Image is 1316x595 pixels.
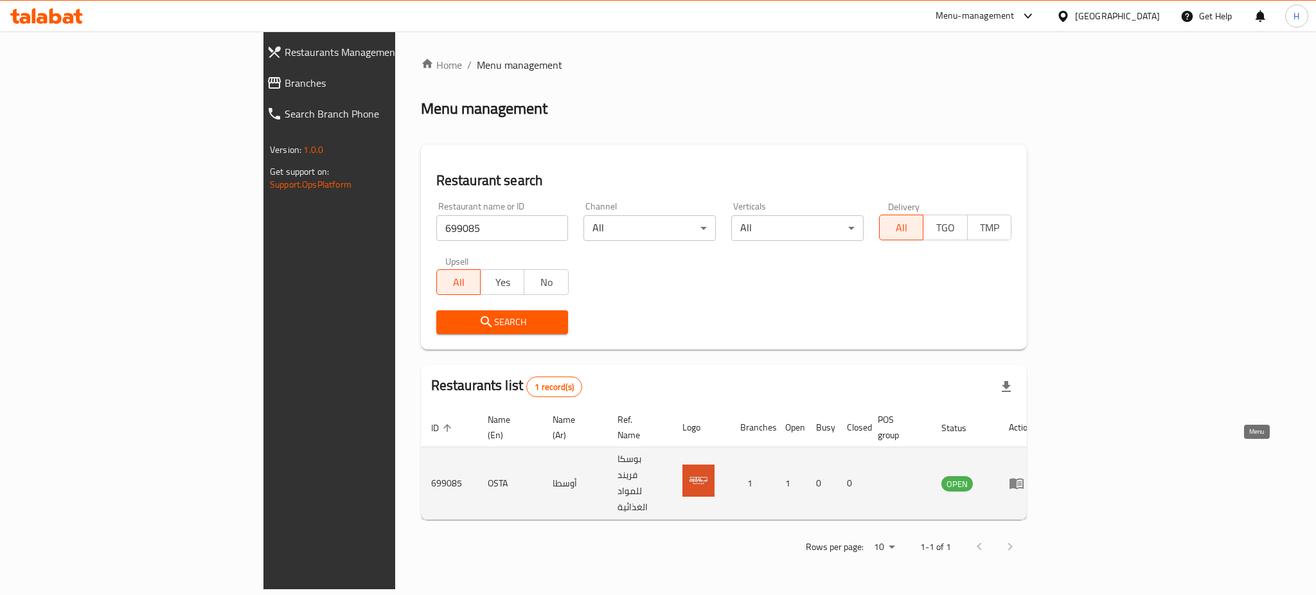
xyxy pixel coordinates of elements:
[967,215,1011,240] button: TMP
[929,218,962,237] span: TGO
[936,8,1015,24] div: Menu-management
[1075,9,1160,23] div: [GEOGRAPHIC_DATA]
[526,377,582,397] div: Total records count
[256,98,483,129] a: Search Branch Phone
[445,256,469,265] label: Upsell
[436,171,1011,190] h2: Restaurant search
[442,273,476,292] span: All
[488,412,527,443] span: Name (En)
[421,408,1043,520] table: enhanced table
[878,412,916,443] span: POS group
[270,141,301,158] span: Version:
[885,218,918,237] span: All
[607,447,672,520] td: بوسكا فريند للمواد الغذائية
[436,269,481,295] button: All
[1294,9,1299,23] span: H
[991,371,1022,402] div: Export file
[553,412,592,443] span: Name (Ar)
[879,215,923,240] button: All
[431,376,582,397] h2: Restaurants list
[529,273,563,292] span: No
[837,447,867,520] td: 0
[806,408,837,447] th: Busy
[999,408,1043,447] th: Action
[775,447,806,520] td: 1
[672,408,730,447] th: Logo
[973,218,1006,237] span: TMP
[730,408,775,447] th: Branches
[806,447,837,520] td: 0
[447,314,558,330] span: Search
[618,412,657,443] span: Ref. Name
[775,408,806,447] th: Open
[303,141,323,158] span: 1.0.0
[527,381,582,393] span: 1 record(s)
[436,215,569,241] input: Search for restaurant name or ID..
[480,269,524,295] button: Yes
[731,215,864,241] div: All
[256,37,483,67] a: Restaurants Management
[941,420,983,436] span: Status
[285,44,473,60] span: Restaurants Management
[524,269,568,295] button: No
[941,477,973,492] span: OPEN
[941,476,973,492] div: OPEN
[806,539,864,555] p: Rows per page:
[923,215,967,240] button: TGO
[583,215,716,241] div: All
[837,408,867,447] th: Closed
[869,538,900,557] div: Rows per page:
[542,447,607,520] td: أوسطا
[270,176,351,193] a: Support.OpsPlatform
[486,273,519,292] span: Yes
[888,202,920,211] label: Delivery
[477,447,542,520] td: OSTA
[285,106,473,121] span: Search Branch Phone
[270,163,329,180] span: Get support on:
[682,465,715,497] img: OSTA
[421,57,1027,73] nav: breadcrumb
[285,75,473,91] span: Branches
[436,310,569,334] button: Search
[477,57,562,73] span: Menu management
[431,420,456,436] span: ID
[256,67,483,98] a: Branches
[730,447,775,520] td: 1
[920,539,951,555] p: 1-1 of 1
[421,98,547,119] h2: Menu management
